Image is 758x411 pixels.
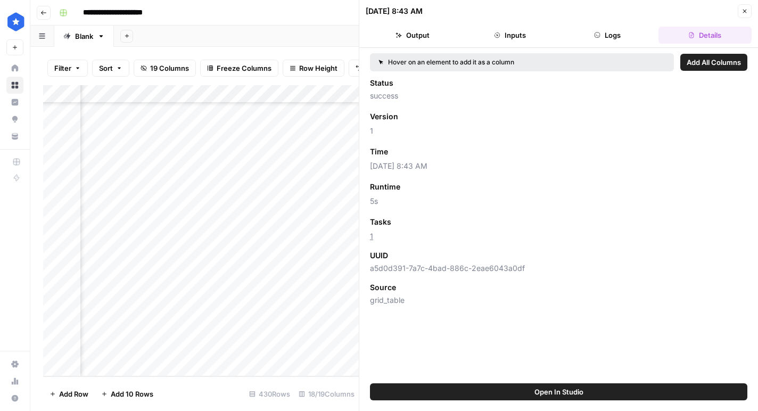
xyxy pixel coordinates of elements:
[294,385,359,402] div: 18/19 Columns
[370,232,373,241] a: 1
[6,390,23,407] button: Help + Support
[370,383,747,400] button: Open In Studio
[6,94,23,111] a: Insights
[378,57,590,67] div: Hover on an element to add it as a column
[687,57,741,68] span: Add All Columns
[680,54,747,71] button: Add All Columns
[370,182,400,192] span: Runtime
[47,60,88,77] button: Filter
[463,27,556,44] button: Inputs
[111,389,153,399] span: Add 10 Rows
[245,385,294,402] div: 430 Rows
[561,27,654,44] button: Logs
[370,217,391,227] span: Tasks
[6,60,23,77] a: Home
[54,26,114,47] a: Blank
[92,60,129,77] button: Sort
[54,63,71,73] span: Filter
[370,250,388,261] span: UUID
[95,385,160,402] button: Add 10 Rows
[6,373,23,390] a: Usage
[370,161,747,171] span: [DATE] 8:43 AM
[370,146,388,157] span: Time
[370,78,393,88] span: Status
[370,91,747,101] span: success
[299,63,337,73] span: Row Height
[99,63,113,73] span: Sort
[59,389,88,399] span: Add Row
[6,77,23,94] a: Browse
[134,60,196,77] button: 19 Columns
[6,128,23,145] a: Your Data
[6,12,26,31] img: ConsumerAffairs Logo
[43,385,95,402] button: Add Row
[366,27,459,44] button: Output
[6,111,23,128] a: Opportunities
[150,63,189,73] span: 19 Columns
[217,63,271,73] span: Freeze Columns
[370,295,747,306] span: grid_table
[370,196,747,207] span: 5s
[370,126,747,136] span: 1
[6,9,23,35] button: Workspace: ConsumerAffairs
[370,282,396,293] span: Source
[534,387,583,397] span: Open In Studio
[658,27,752,44] button: Details
[366,6,423,17] div: [DATE] 8:43 AM
[6,356,23,373] a: Settings
[370,111,398,122] span: Version
[75,31,93,42] div: Blank
[200,60,278,77] button: Freeze Columns
[283,60,344,77] button: Row Height
[370,263,747,274] span: a5d0d391-7a7c-4bad-886c-2eae6043a0df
